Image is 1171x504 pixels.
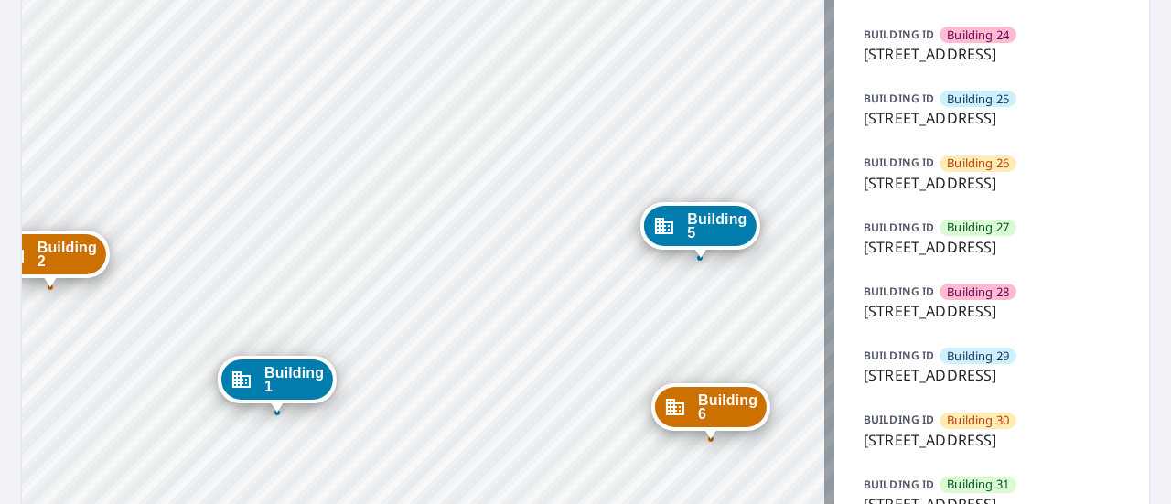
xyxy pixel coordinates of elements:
[947,155,1009,172] span: Building 26
[640,202,759,259] div: Dropped pin, building Building 5, Commercial property, 7627 East 37th Street North Wichita, KS 67226
[864,284,934,299] p: BUILDING ID
[864,172,1120,194] p: [STREET_ADDRESS]
[864,300,1120,322] p: [STREET_ADDRESS]
[864,412,934,427] p: BUILDING ID
[698,393,757,421] span: Building 6
[864,91,934,106] p: BUILDING ID
[218,356,337,413] div: Dropped pin, building Building 1, Commercial property, 7627 East 37th Street North Wichita, KS 67226
[864,27,934,42] p: BUILDING ID
[864,43,1120,65] p: [STREET_ADDRESS]
[864,107,1120,129] p: [STREET_ADDRESS]
[864,364,1120,386] p: [STREET_ADDRESS]
[864,429,1120,451] p: [STREET_ADDRESS]
[687,212,747,240] span: Building 5
[864,477,934,492] p: BUILDING ID
[947,476,1009,493] span: Building 31
[947,91,1009,108] span: Building 25
[947,412,1009,429] span: Building 30
[947,219,1009,236] span: Building 27
[864,155,934,170] p: BUILDING ID
[947,348,1009,365] span: Building 29
[864,220,934,235] p: BUILDING ID
[864,348,934,363] p: BUILDING ID
[947,27,1009,44] span: Building 24
[947,284,1009,301] span: Building 28
[651,383,770,440] div: Dropped pin, building Building 6, Commercial property, 7627 East 37th Street North Wichita, KS 67226
[864,236,1120,258] p: [STREET_ADDRESS]
[264,366,324,393] span: Building 1
[38,241,97,268] span: Building 2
